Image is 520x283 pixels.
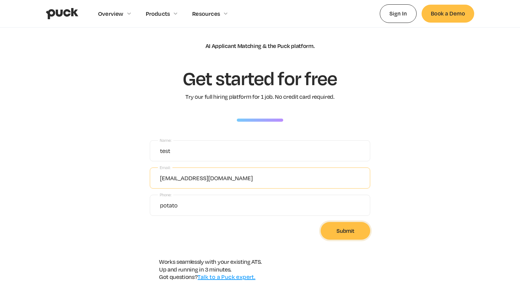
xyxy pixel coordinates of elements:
[146,10,170,17] div: Products
[150,140,370,161] input: Your full name
[158,191,173,199] label: Phone:
[380,4,417,23] a: Sign In
[150,195,370,216] input: Your phone number
[98,10,123,17] div: Overview
[159,266,262,273] div: Up and running in 3 minutes.
[158,163,172,172] label: Email:
[158,136,173,145] label: Name:
[321,222,370,240] input: Submit
[185,93,335,100] div: Try our full hiring platform for 1 job. No credit card required.
[159,273,262,280] div: Got questions?
[422,5,474,22] a: Book a Demo
[183,68,337,88] h1: Get started for free
[150,168,370,189] input: Your work email
[197,273,255,280] a: Talk to a Puck expert.
[206,42,315,49] div: AI Applicant Matching & the Puck platform.
[150,140,370,240] form: Free trial sign up
[192,10,220,17] div: Resources
[159,258,262,265] div: Works seamlessly with your existing ATS.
